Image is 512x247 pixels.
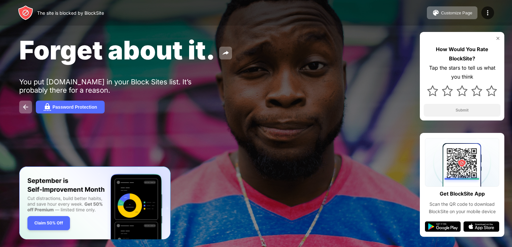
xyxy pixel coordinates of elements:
[442,85,453,96] img: star.svg
[19,166,171,240] iframe: Banner
[432,9,440,17] img: pallet.svg
[484,9,492,17] img: menu-icon.svg
[19,78,217,94] div: You put [DOMAIN_NAME] in your Block Sites list. It’s probably there for a reason.
[441,11,472,15] div: Customize Page
[424,45,500,63] div: How Would You Rate BlockSite?
[425,138,499,187] img: qrcode.svg
[471,85,482,96] img: star.svg
[424,63,500,82] div: Tap the stars to tell us what you think
[486,85,497,96] img: star.svg
[425,221,461,232] img: google-play.svg
[22,103,29,111] img: back.svg
[44,103,51,111] img: password.svg
[463,221,499,232] img: app-store.svg
[440,189,485,198] div: Get BlockSite App
[36,101,105,113] button: Password Protection
[222,49,229,57] img: share.svg
[427,6,477,19] button: Customize Page
[52,104,97,110] div: Password Protection
[18,5,33,20] img: header-logo.svg
[495,36,500,41] img: rate-us-close.svg
[37,10,104,16] div: The site is blocked by BlockSite
[424,104,500,117] button: Submit
[425,201,499,215] div: Scan the QR code to download BlockSite on your mobile device
[19,35,215,66] span: Forget about it.
[457,85,468,96] img: star.svg
[427,85,438,96] img: star.svg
